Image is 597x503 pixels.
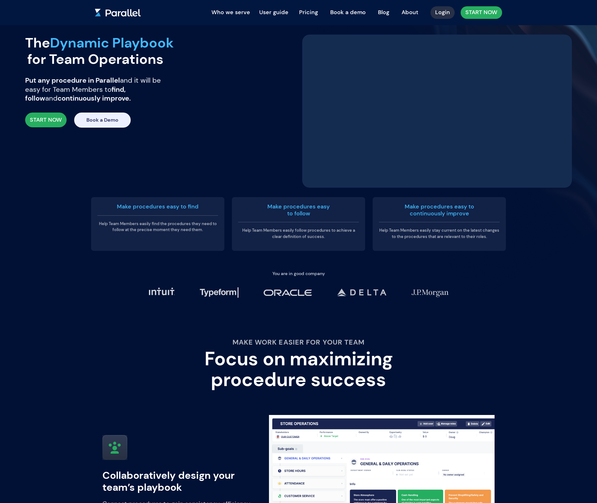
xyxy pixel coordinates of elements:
[397,5,423,19] a: About
[208,6,253,19] button: Who we serve
[326,5,370,19] a: Book a demo
[25,76,120,85] b: Put any procedure in Parallel
[50,34,174,52] span: Dynamic Playbook
[95,9,141,17] img: parallel.svg
[304,36,570,186] iframe: YouTube video player
[157,349,440,390] h1: Focus on maximizing procedure success
[25,76,173,103] h5: and it will be easy for Team Members to and
[102,339,495,346] h4: MAKE WORK EASIER FOR YOUR TEAM
[97,203,218,210] h4: Make procedures easy to find
[25,85,126,103] b: find, follow
[379,227,500,240] p: Help Team Members easily stay current on the latest changes to the procedures that are relevant t...
[27,50,163,68] span: for Team Operations
[149,288,175,295] img: intuit.png
[412,290,448,297] img: morgan.png
[25,35,189,67] h1: The
[294,5,323,19] a: Pricing
[58,94,131,103] b: continuously improve.
[25,271,572,276] h5: You are in good company
[461,6,502,19] a: START NOW
[430,6,455,19] a: Login
[238,227,359,240] p: Help Team Members easily follow procedures to achieve a clear definition of success.
[264,203,333,217] h4: Make procedures easy to follow
[337,289,386,296] img: delta.png
[102,435,127,460] img: unu_big.png
[74,113,131,128] a: Book a Demo
[97,221,218,233] p: Help Team Members easily find the procedures they need to follow at the precise moment they need ...
[373,5,394,19] a: Blog
[200,287,238,298] img: typeform.png
[102,469,250,494] h2: Collaboratively design your team’s playbook
[256,6,292,19] button: User guide
[25,113,67,127] a: START NOW
[264,289,312,296] img: oracle.png
[397,203,482,217] h4: Make procedures easy to continuously improve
